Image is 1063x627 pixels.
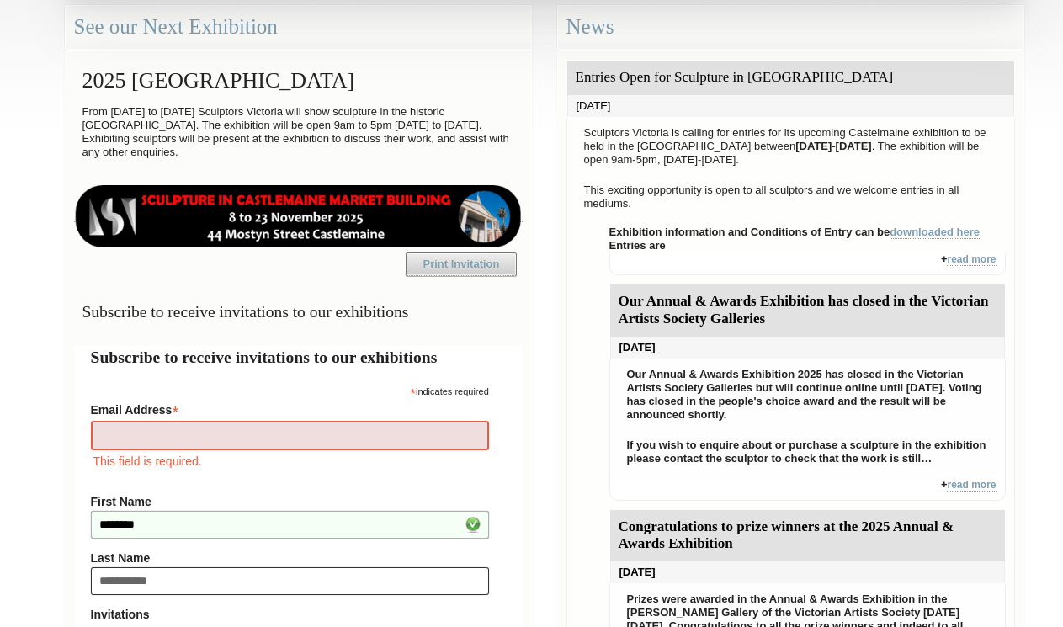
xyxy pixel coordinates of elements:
[406,252,517,276] a: Print Invitation
[609,252,1006,275] div: +
[947,253,996,266] a: read more
[610,284,1005,337] div: Our Annual & Awards Exhibition has closed in the Victorian Artists Society Galleries
[947,479,996,492] a: read more
[567,95,1014,117] div: [DATE]
[91,452,489,470] div: This field is required.
[91,608,489,621] strong: Invitations
[795,140,872,152] strong: [DATE]-[DATE]
[619,434,997,470] p: If you wish to enquire about or purchase a sculpture in the exhibition please contact the sculpto...
[609,226,981,239] strong: Exhibition information and Conditions of Entry can be
[610,561,1005,583] div: [DATE]
[610,510,1005,562] div: Congratulations to prize winners at the 2025 Annual & Awards Exhibition
[74,101,523,163] p: From [DATE] to [DATE] Sculptors Victoria will show sculpture in the historic [GEOGRAPHIC_DATA]. T...
[567,61,1014,95] div: Entries Open for Sculpture in [GEOGRAPHIC_DATA]
[576,122,1006,171] p: Sculptors Victoria is calling for entries for its upcoming Castelmaine exhibition to be held in t...
[74,185,523,247] img: castlemaine-ldrbd25v2.png
[890,226,980,239] a: downloaded here
[576,179,1006,215] p: This exciting opportunity is open to all sculptors and we welcome entries in all mediums.
[74,295,523,328] h3: Subscribe to receive invitations to our exhibitions
[91,382,489,398] div: indicates required
[619,364,997,426] p: Our Annual & Awards Exhibition 2025 has closed in the Victorian Artists Society Galleries but wil...
[74,60,523,101] h2: 2025 [GEOGRAPHIC_DATA]
[65,5,532,50] div: See our Next Exhibition
[91,551,489,565] label: Last Name
[91,495,489,508] label: First Name
[91,345,506,369] h2: Subscribe to receive invitations to our exhibitions
[91,398,489,418] label: Email Address
[609,478,1006,501] div: +
[557,5,1024,50] div: News
[610,337,1005,359] div: [DATE]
